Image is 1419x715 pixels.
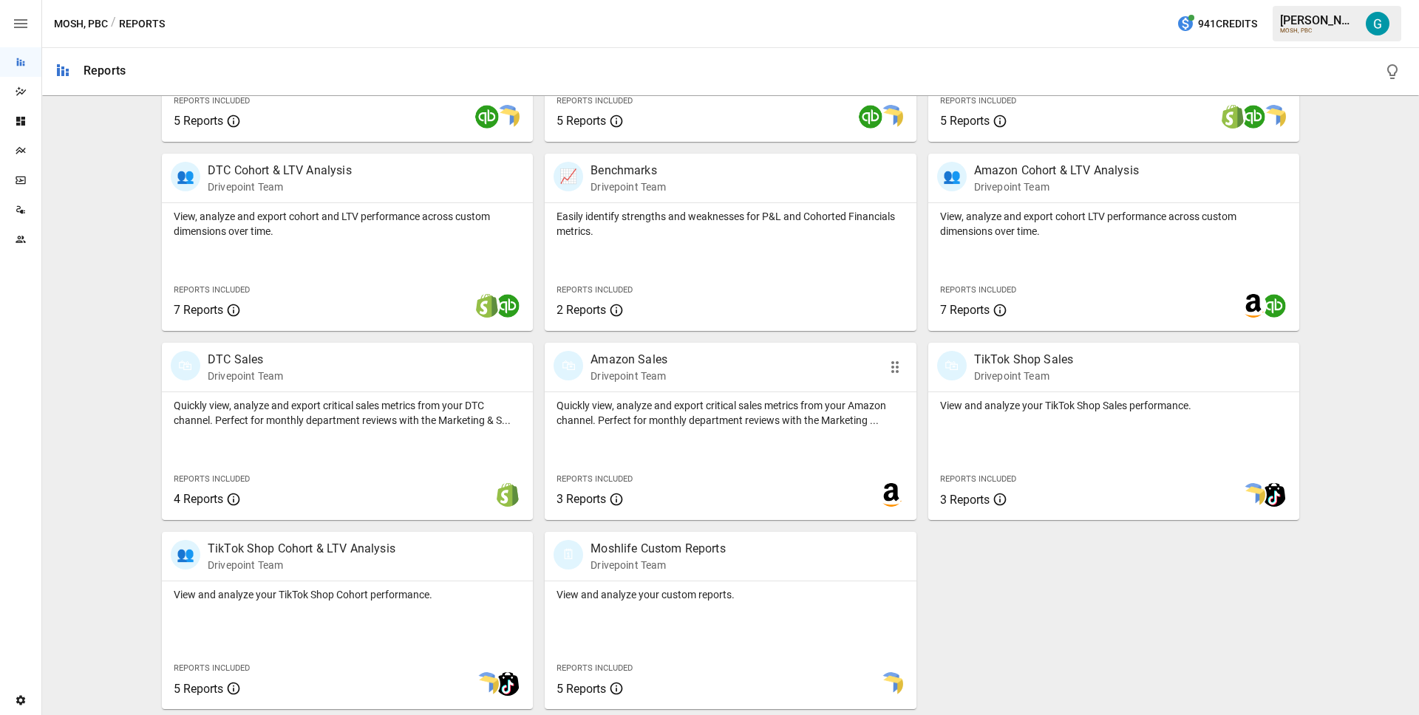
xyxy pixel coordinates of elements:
img: tiktok [1262,483,1286,507]
p: TikTok Shop Cohort & LTV Analysis [208,540,395,558]
span: Reports Included [557,663,633,673]
span: Reports Included [557,285,633,295]
p: Quickly view, analyze and export critical sales metrics from your Amazon channel. Perfect for mon... [557,398,904,428]
span: 5 Reports [557,682,606,696]
img: tiktok [496,672,520,696]
div: [PERSON_NAME] [1280,13,1357,27]
img: smart model [879,105,903,129]
span: 2 Reports [557,303,606,317]
p: Moshlife Custom Reports [591,540,725,558]
div: 📈 [554,162,583,191]
p: Drivepoint Team [208,369,283,383]
span: Reports Included [174,663,250,673]
button: Gavin Acres [1357,3,1398,44]
p: Quickly view, analyze and export critical sales metrics from your DTC channel. Perfect for monthl... [174,398,521,428]
div: 👥 [171,162,200,191]
img: smart model [496,105,520,129]
p: View and analyze your TikTok Shop Cohort performance. [174,587,521,602]
p: Drivepoint Team [591,558,725,572]
p: Drivepoint Team [591,179,666,194]
div: Reports [84,64,126,78]
span: Reports Included [174,285,250,295]
img: quickbooks [1242,105,1265,129]
span: Reports Included [940,285,1016,295]
p: Drivepoint Team [591,369,667,383]
img: shopify [1221,105,1245,129]
div: 🛍 [554,351,583,380]
p: Amazon Sales [591,351,667,369]
span: 5 Reports [174,682,223,696]
img: amazon [879,483,903,507]
span: 3 Reports [557,492,606,506]
span: Reports Included [174,474,250,484]
div: / [111,15,116,33]
button: MOSH, PBC [54,15,108,33]
button: 941Credits [1171,10,1263,38]
span: Reports Included [557,96,633,106]
div: 🗓 [554,540,583,569]
span: 941 Credits [1198,15,1257,33]
div: 🛍 [171,351,200,380]
span: 5 Reports [174,114,223,128]
img: quickbooks [1262,294,1286,318]
div: 🛍 [937,351,967,380]
span: 3 Reports [940,493,990,507]
p: Easily identify strengths and weaknesses for P&L and Cohorted Financials metrics. [557,209,904,239]
img: shopify [496,483,520,507]
img: quickbooks [496,294,520,318]
span: 7 Reports [940,303,990,317]
p: Drivepoint Team [208,179,352,194]
img: Gavin Acres [1366,12,1389,35]
img: quickbooks [475,105,499,129]
span: Reports Included [940,474,1016,484]
p: TikTok Shop Sales [974,351,1074,369]
div: MOSH, PBC [1280,27,1357,34]
img: amazon [1242,294,1265,318]
p: Benchmarks [591,162,666,179]
span: Reports Included [174,96,250,106]
span: 4 Reports [174,492,223,506]
img: shopify [475,294,499,318]
p: Drivepoint Team [974,369,1074,383]
div: 👥 [937,162,967,191]
p: View, analyze and export cohort and LTV performance across custom dimensions over time. [174,209,521,239]
img: smart model [879,672,903,696]
p: Amazon Cohort & LTV Analysis [974,162,1139,179]
span: 7 Reports [174,303,223,317]
span: Reports Included [557,474,633,484]
p: View and analyze your TikTok Shop Sales performance. [940,398,1287,413]
p: View and analyze your custom reports. [557,587,904,602]
img: smart model [475,672,499,696]
img: quickbooks [859,105,882,129]
span: 5 Reports [940,114,990,128]
span: Reports Included [940,96,1016,106]
p: Drivepoint Team [208,558,395,572]
p: DTC Sales [208,351,283,369]
p: DTC Cohort & LTV Analysis [208,162,352,179]
div: 👥 [171,540,200,569]
span: 5 Reports [557,114,606,128]
img: smart model [1242,483,1265,507]
p: Drivepoint Team [974,179,1139,194]
p: View, analyze and export cohort LTV performance across custom dimensions over time. [940,209,1287,239]
img: smart model [1262,105,1286,129]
